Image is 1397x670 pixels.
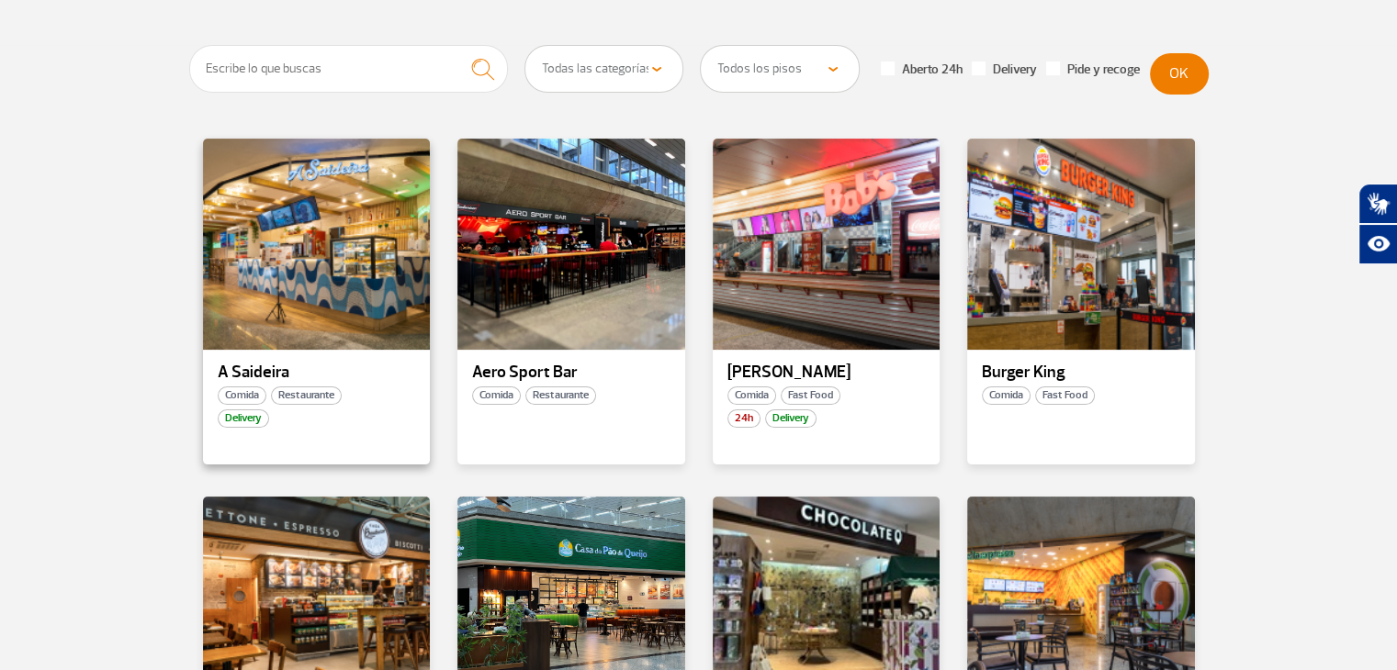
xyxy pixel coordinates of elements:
button: Abrir tradutor de língua de sinais. [1358,184,1397,224]
span: Comida [982,386,1031,405]
span: Restaurante [271,386,342,405]
span: Comida [727,386,776,405]
div: Plugin de acessibilidade da Hand Talk. [1358,184,1397,264]
span: Fast Food [781,386,840,405]
label: Aberto 24h [881,61,963,78]
label: Delivery [972,61,1037,78]
span: 24h [727,409,760,428]
p: A Saideira [218,363,416,382]
input: Escribe lo que buscas [189,45,509,93]
button: OK [1150,53,1209,95]
button: Abrir recursos assistivos. [1358,224,1397,264]
span: Restaurante [525,386,596,405]
label: Pide y recoge [1046,61,1140,78]
span: Delivery [218,409,269,428]
span: Comida [472,386,521,405]
p: [PERSON_NAME] [727,363,926,382]
span: Comida [218,386,266,405]
p: Burger King [982,363,1180,382]
span: Fast Food [1035,386,1095,405]
p: Aero Sport Bar [472,363,670,382]
span: Delivery [765,409,817,428]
